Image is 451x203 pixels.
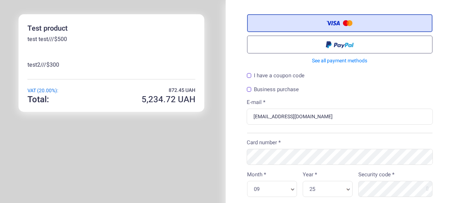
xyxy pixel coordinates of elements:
[254,186,287,193] span: 09
[178,93,195,106] span: UAH
[303,171,317,179] label: Year *
[177,87,184,94] i: .45
[142,93,176,106] span: 5,234
[358,171,394,179] label: Security code *
[247,57,433,64] a: See all payment methods
[27,35,193,69] div: test test///$500 test2///$300
[185,87,195,94] span: UAH
[309,186,352,195] a: 25
[247,139,281,147] label: Card number *
[309,186,343,193] span: 25
[247,87,299,92] label: Business purchase
[27,87,58,94] span: VAT (20.00%):
[169,87,184,94] span: 872
[247,171,266,179] label: Month *
[163,93,176,106] i: .72
[254,186,297,195] a: 09
[27,93,49,106] span: Total:
[247,73,304,78] label: I have a coupon code
[247,98,265,106] label: E-mail *
[27,25,193,32] div: Test product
